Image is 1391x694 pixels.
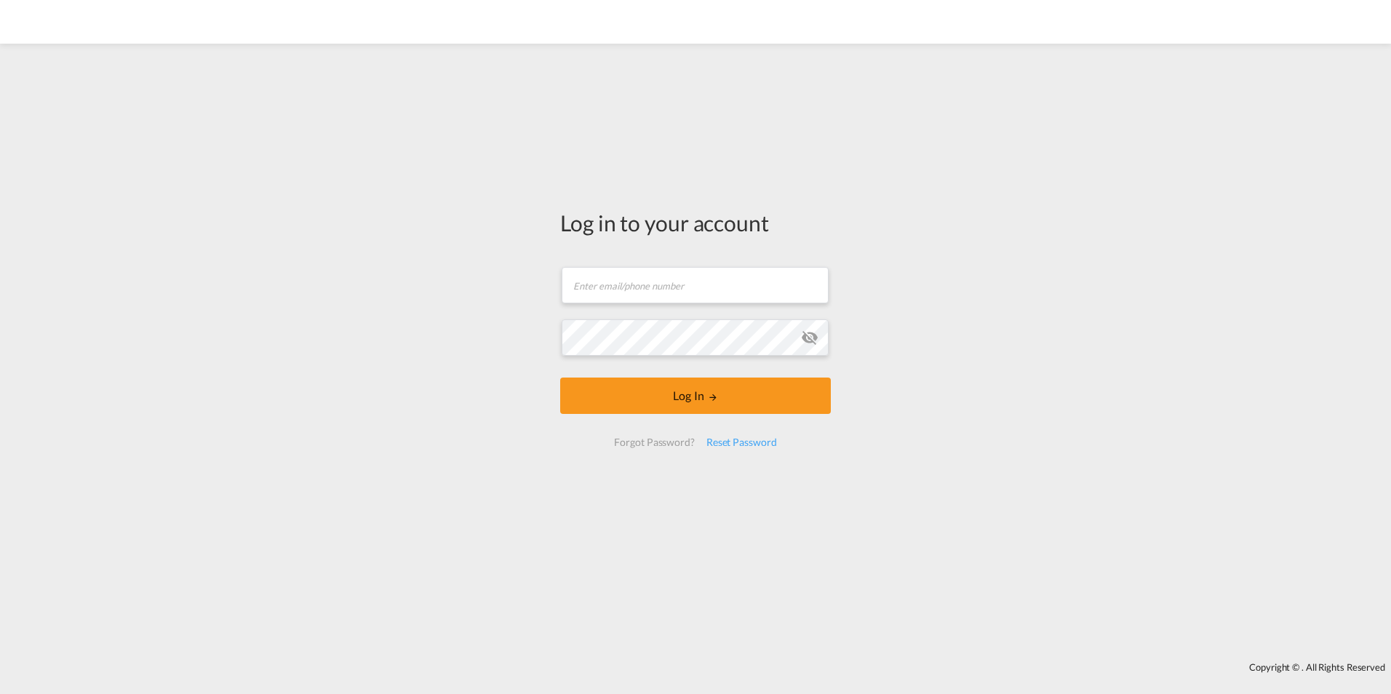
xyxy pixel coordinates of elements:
div: Reset Password [701,429,783,455]
div: Log in to your account [560,207,831,238]
button: LOGIN [560,378,831,414]
div: Forgot Password? [608,429,700,455]
md-icon: icon-eye-off [801,329,818,346]
input: Enter email/phone number [562,267,829,303]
